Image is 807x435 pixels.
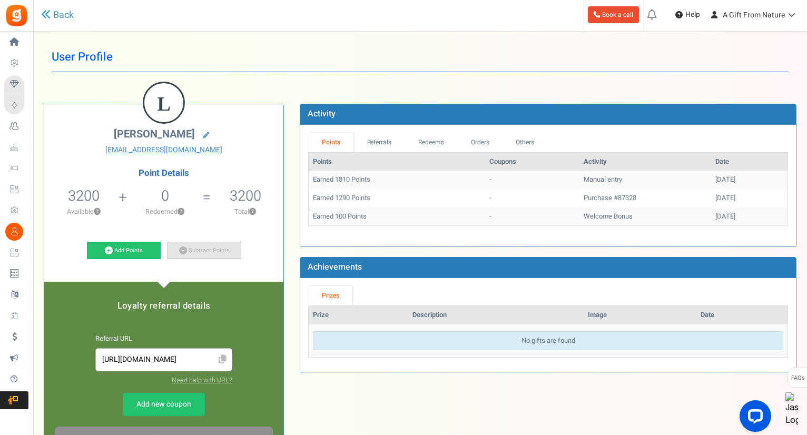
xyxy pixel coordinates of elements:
button: ? [178,209,184,215]
span: 3200 [68,185,100,206]
td: - [485,207,579,226]
a: Points [308,133,353,152]
td: Earned 1290 Points [309,189,485,207]
h5: 3200 [230,188,261,204]
div: [DATE] [715,212,783,222]
a: Redeems [405,133,458,152]
th: Date [696,306,788,324]
b: Activity [308,107,336,120]
span: Click to Copy [214,351,231,369]
th: Date [711,153,788,171]
p: Redeemed [128,207,201,216]
td: - [485,189,579,207]
a: Add Points [87,242,161,260]
img: Gratisfaction [5,4,28,27]
button: ? [249,209,256,215]
td: Purchase #87328 [579,189,711,207]
td: - [485,171,579,189]
div: [DATE] [715,193,783,203]
a: Add new coupon [123,393,205,416]
td: Earned 1810 Points [309,171,485,189]
span: [PERSON_NAME] [114,126,195,142]
a: [EMAIL_ADDRESS][DOMAIN_NAME] [52,145,275,155]
th: Image [584,306,696,324]
a: Prizes [308,286,352,305]
a: Referrals [353,133,405,152]
th: Prize [309,306,408,324]
a: Need help with URL? [172,375,232,385]
a: Book a call [588,6,639,23]
h6: Referral URL [95,335,232,343]
h4: Point Details [44,169,283,178]
a: Others [503,133,548,152]
h1: User Profile [52,42,789,72]
span: Help [683,9,700,20]
span: Manual entry [584,174,622,184]
th: Description [408,306,584,324]
b: Achievements [308,261,362,273]
th: Coupons [485,153,579,171]
span: FAQs [791,368,805,388]
p: Total [212,207,278,216]
figcaption: L [144,83,183,124]
button: ? [94,209,101,215]
td: Earned 100 Points [309,207,485,226]
td: Welcome Bonus [579,207,711,226]
a: Help [671,6,704,23]
a: Orders [457,133,503,152]
h5: 0 [161,188,169,204]
a: Subtract Points [168,242,241,260]
p: Available [50,207,117,216]
h5: Loyalty referral details [55,301,273,311]
div: [DATE] [715,175,783,185]
div: No gifts are found [313,331,783,351]
span: A Gift From Nature [723,9,785,21]
th: Points [309,153,485,171]
th: Activity [579,153,711,171]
